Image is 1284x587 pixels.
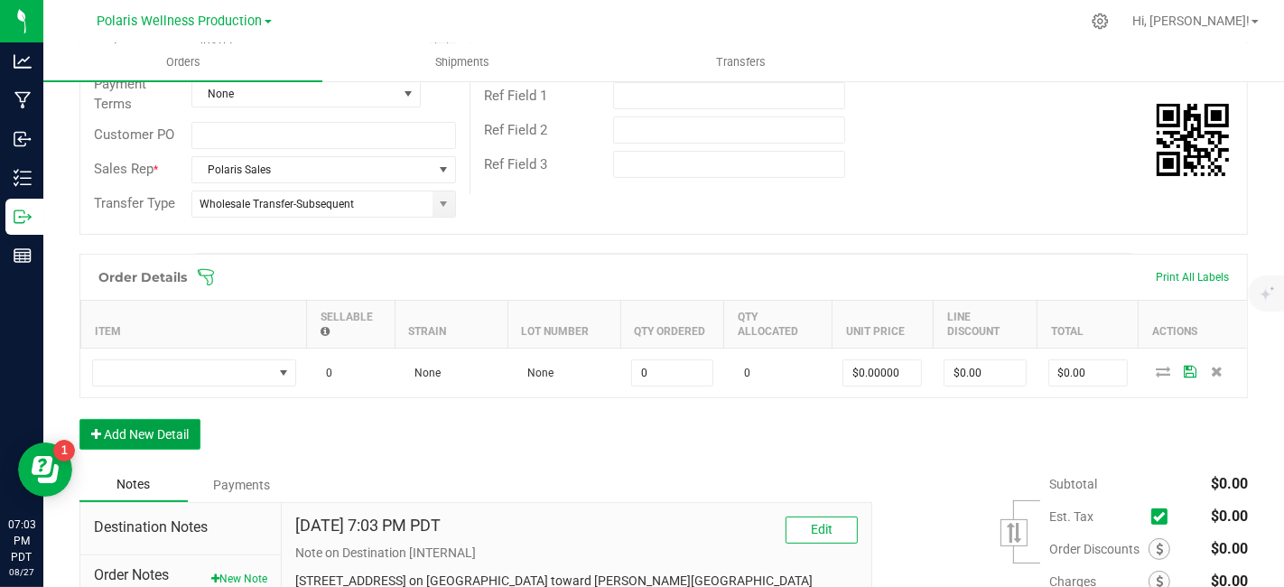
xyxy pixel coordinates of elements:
[8,517,35,565] p: 07:03 PM PDT
[81,300,307,348] th: Item
[1049,542,1149,556] span: Order Discounts
[8,565,35,579] p: 08/27
[192,157,433,182] span: Polaris Sales
[14,52,32,70] inline-svg: Analytics
[484,122,547,138] span: Ref Field 2
[933,300,1037,348] th: Line Discount
[507,300,620,348] th: Lot Number
[620,300,724,348] th: Qty Ordered
[14,208,32,226] inline-svg: Outbound
[735,367,750,379] span: 0
[307,300,395,348] th: Sellable
[53,440,75,461] iframe: Resource center unread badge
[484,88,547,104] span: Ref Field 1
[211,571,267,587] button: New Note
[811,522,833,536] span: Edit
[192,81,397,107] span: None
[295,517,441,535] h4: [DATE] 7:03 PM PDT
[94,161,154,177] span: Sales Rep
[1049,509,1144,524] span: Est. Tax
[1089,13,1112,30] div: Manage settings
[1157,104,1229,176] img: Scan me!
[322,43,601,81] a: Shipments
[692,54,790,70] span: Transfers
[79,468,188,502] div: Notes
[1204,366,1231,377] span: Delete Order Detail
[94,195,175,211] span: Transfer Type
[98,270,187,284] h1: Order Details
[1211,540,1248,557] span: $0.00
[411,54,514,70] span: Shipments
[295,544,858,563] p: Note on Destination [INTERNAL]
[601,43,880,81] a: Transfers
[43,43,322,81] a: Orders
[1157,104,1229,176] qrcode: 00093064
[1139,300,1247,348] th: Actions
[18,443,72,497] iframe: Resource center
[142,54,225,70] span: Orders
[79,419,200,450] button: Add New Detail
[944,360,1025,386] input: 0
[1049,360,1127,386] input: 0
[786,517,858,544] button: Edit
[843,360,921,386] input: 0
[94,517,267,538] span: Destination Notes
[94,564,267,586] span: Order Notes
[318,367,333,379] span: 0
[632,360,712,386] input: 0
[1037,300,1139,348] th: Total
[518,367,554,379] span: None
[832,300,933,348] th: Unit Price
[405,367,441,379] span: None
[724,300,832,348] th: Qty Allocated
[98,14,263,29] span: Polaris Wellness Production
[14,130,32,148] inline-svg: Inbound
[14,247,32,265] inline-svg: Reports
[14,91,32,109] inline-svg: Manufacturing
[484,156,547,172] span: Ref Field 3
[1049,477,1097,491] span: Subtotal
[395,300,507,348] th: Strain
[94,126,174,143] span: Customer PO
[1132,14,1250,28] span: Hi, [PERSON_NAME]!
[1177,366,1204,377] span: Save Order Detail
[1211,475,1248,492] span: $0.00
[1211,508,1248,525] span: $0.00
[14,169,32,187] inline-svg: Inventory
[188,469,296,501] div: Payments
[92,359,296,387] span: NO DATA FOUND
[1151,504,1176,528] span: Calculate excise tax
